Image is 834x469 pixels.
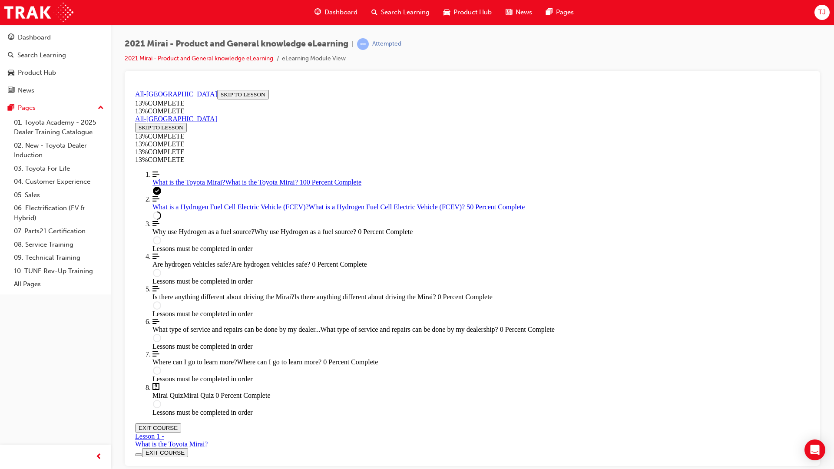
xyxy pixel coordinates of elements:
[10,201,107,225] a: 06. Electrification (EV & Hybrid)
[3,65,107,81] a: Product Hub
[3,30,107,46] a: Dashboard
[10,175,107,188] a: 04. Customer Experience
[8,52,14,59] span: search-icon
[8,34,14,42] span: guage-icon
[3,337,50,346] button: EXIT COURSE
[3,62,678,69] div: 13 % COMPLETE
[8,104,14,112] span: pages-icon
[443,7,450,18] span: car-icon
[3,100,107,116] button: Pages
[18,86,34,96] div: News
[18,68,56,78] div: Product Hub
[10,251,107,264] a: 09. Technical Training
[3,84,678,330] nav: Course Outline
[17,50,66,60] div: Search Learning
[506,7,512,18] span: news-icon
[3,367,10,370] button: Toggle Course Overview
[3,29,86,36] a: All-[GEOGRAPHIC_DATA]
[10,238,107,251] a: 08. Service Training
[499,3,539,21] a: news-iconNews
[814,5,830,20] button: TJ
[546,7,553,18] span: pages-icon
[8,87,14,95] span: news-icon
[3,46,125,54] div: 13 % COMPLETE
[539,3,581,21] a: pages-iconPages
[357,38,369,50] span: learningRecordVerb_ATTEMPT-icon
[364,3,437,21] a: search-iconSearch Learning
[324,7,357,17] span: Dashboard
[10,188,107,202] a: 05. Sales
[3,69,678,77] div: 13 % COMPLETE
[3,47,107,63] a: Search Learning
[3,83,107,99] a: News
[10,162,107,175] a: 03. Toyota For Life
[818,7,826,17] span: TJ
[282,54,346,64] li: eLearning Module View
[10,116,107,139] a: 01. Toyota Academy - 2025 Dealer Training Catalogue
[98,102,104,114] span: up-icon
[3,29,125,62] section: Course Information
[3,54,125,62] div: 13 % COMPLETE
[372,40,401,48] div: Attempted
[3,36,55,46] button: SKIP TO LESSON
[556,7,574,17] span: Pages
[308,3,364,21] a: guage-iconDashboard
[125,39,348,49] span: 2021 Mirai - Product and General knowledge eLearning
[18,33,51,43] div: Dashboard
[86,3,137,13] button: SKIP TO LESSON
[3,28,107,100] button: DashboardSearch LearningProduct HubNews
[381,7,430,17] span: Search Learning
[352,39,354,49] span: |
[10,264,107,278] a: 10. TUNE Rev-Up Training
[3,21,678,29] div: 13 % COMPLETE
[437,3,499,21] a: car-iconProduct Hub
[3,346,76,362] div: Lesson 1 -
[3,3,678,330] section: Course Overview
[453,7,492,17] span: Product Hub
[3,354,76,362] div: What is the Toyota Mirai?
[314,7,321,18] span: guage-icon
[4,3,73,22] img: Trak
[371,7,377,18] span: search-icon
[804,439,825,460] div: Open Intercom Messenger
[96,452,102,462] span: prev-icon
[3,13,678,21] div: 13 % COMPLETE
[125,55,273,62] a: 2021 Mirai - Product and General knowledge eLearning
[3,3,678,29] section: Course Information
[10,139,107,162] a: 02. New - Toyota Dealer Induction
[3,346,76,362] a: Lesson 1 - What is the Toyota Mirai?
[516,7,532,17] span: News
[8,69,14,77] span: car-icon
[3,4,86,11] a: All-[GEOGRAPHIC_DATA]
[3,380,678,408] section: Lesson Header
[10,277,107,291] a: All Pages
[10,225,107,238] a: 07. Parts21 Certification
[3,380,678,391] h1: What is a Hydrogen Fuel Cell Electric Vehicle (FCEV)?
[18,103,36,113] div: Pages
